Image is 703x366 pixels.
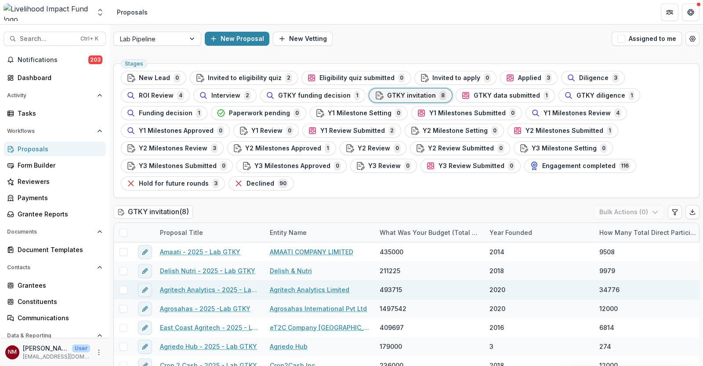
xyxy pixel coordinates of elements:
[155,223,265,242] div: Proposal Title
[594,205,664,219] button: Bulk Actions (0)
[4,106,106,121] a: Tasks
[294,108,301,118] span: 0
[244,91,251,100] span: 2
[18,209,99,219] div: Grantee Reports
[508,161,515,171] span: 0
[79,34,100,44] div: Ctrl + K
[270,247,353,256] a: AMAATI COMPANY LIMITED
[301,71,411,85] button: Eligibility quiz submitted0
[190,71,298,85] button: Invited to eligibility quiz2
[18,73,99,82] div: Dashboard
[612,32,682,46] button: Assigned to me
[94,347,104,358] button: More
[7,128,94,134] span: Workflows
[545,73,552,83] span: 3
[265,228,312,237] div: Entity Name
[139,180,209,187] span: Hold for future rounds
[7,264,94,271] span: Contacts
[302,124,401,138] button: Y1 Review Submitted2
[270,323,369,332] a: eT2C Company [GEOGRAPHIC_DATA] [eTrash2Cash]
[4,207,106,221] a: Grantee Reports
[387,92,436,99] span: GTKY invitation
[544,91,549,100] span: 1
[18,161,99,170] div: Form Builder
[319,74,395,82] span: Eligibility quiz submitted
[121,159,233,173] button: Y3 Milestones Submitted0
[4,142,106,156] a: Proposals
[138,340,152,354] button: edit
[139,162,217,170] span: Y3 Milestones Submitted
[4,158,106,172] a: Form Builder
[7,333,94,339] span: Data & Reporting
[7,92,94,99] span: Activity
[380,304,406,313] span: 1497542
[18,177,99,186] div: Reviewers
[246,180,274,187] span: Declined
[4,311,106,325] a: Communications
[411,106,522,120] button: Y1 Milestones Submitted0
[599,285,620,294] span: 34776
[18,313,99,322] div: Communications
[155,228,208,237] div: Proposal Title
[251,127,283,135] span: Y1 Review
[160,323,259,332] a: East Coast Agritech - 2025 - Lab GTKY
[489,342,493,351] span: 3
[561,71,625,85] button: Diligence3
[20,35,75,43] span: Search...
[380,285,402,294] span: 493715
[682,4,699,21] button: Get Help
[286,126,293,135] span: 0
[489,266,504,275] span: 2018
[489,323,504,332] span: 2016
[177,91,184,100] span: 4
[358,145,390,152] span: Y2 Review
[525,127,603,135] span: Y2 Milestones Submitted
[500,71,558,85] button: Applied3
[685,205,699,219] button: Export table data
[205,32,269,46] button: New Proposal
[18,144,99,154] div: Proposals
[432,74,480,82] span: Invited to apply
[121,176,225,190] button: Hold for future rounds3
[456,88,555,102] button: GTKY data submitted1
[380,266,400,275] span: 211225
[270,266,312,275] a: Delish & Nutri
[4,225,106,239] button: Open Documents
[558,88,640,102] button: GTKY diligence1
[285,73,292,83] span: 2
[273,32,333,46] button: New Vetting
[423,127,488,135] span: Y2 Milestone Setting
[599,323,614,332] span: 6814
[227,141,336,155] button: Y2 Milestones Approved1
[278,179,288,188] span: 90
[23,344,69,353] p: [PERSON_NAME]
[125,61,143,67] span: Stages
[491,126,498,135] span: 0
[245,145,321,152] span: Y2 Milestones Approved
[121,88,190,102] button: ROI Review4
[576,92,625,99] span: GTKY diligence
[121,124,230,138] button: Y1 Milestones Approved0
[410,141,510,155] button: Y2 Review Submitted0
[369,88,452,102] button: GTKY invitation8
[599,304,618,313] span: 12000
[544,110,611,117] span: Y1 Milestones Review
[685,32,699,46] button: Open table manager
[139,110,192,117] span: Funding decision
[138,245,152,259] button: edit
[380,323,404,332] span: 409697
[211,143,218,153] span: 3
[254,162,330,170] span: Y3 Milestones Approved
[160,304,250,313] a: Agrosahas - 2025 -Lab GTKY
[514,141,613,155] button: Y3 Milestone Setting0
[211,92,240,99] span: Interview
[278,92,351,99] span: GTKY funding decision
[265,223,374,242] div: Entity Name
[229,110,290,117] span: Paperwork pending
[340,141,406,155] button: Y2 Review0
[619,161,631,171] span: 116
[72,344,90,352] p: User
[160,247,240,256] a: Amaati - 2025 - Lab GTKY
[113,6,151,18] nav: breadcrumb
[138,321,152,335] button: edit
